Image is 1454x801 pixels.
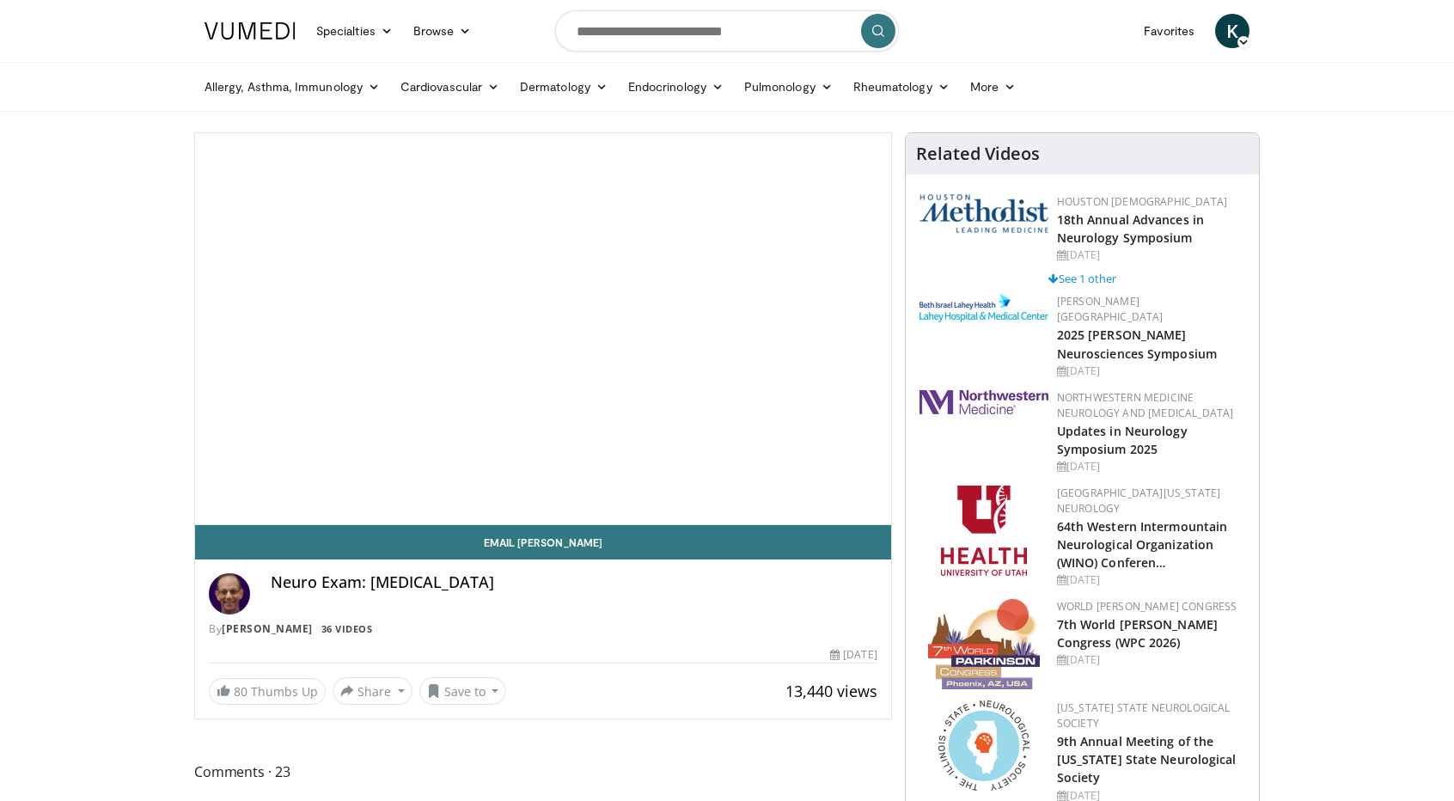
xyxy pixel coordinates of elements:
a: Endocrinology [618,70,734,104]
img: Avatar [209,573,250,615]
a: 2025 [PERSON_NAME] Neurosciences Symposium [1057,327,1217,361]
a: [PERSON_NAME] [222,621,313,636]
h4: Related Videos [916,144,1040,164]
video-js: Video Player [195,133,891,525]
a: Pulmonology [734,70,843,104]
img: f6362829-b0a3-407d-a044-59546adfd345.png.150x105_q85_autocrop_double_scale_upscale_version-0.2.png [941,486,1027,576]
a: Browse [403,14,482,48]
a: Updates in Neurology Symposium 2025 [1057,423,1188,457]
a: 18th Annual Advances in Neurology Symposium [1057,211,1204,246]
a: Cardiovascular [390,70,510,104]
a: 64th Western Intermountain Neurological Organization (WINO) Conferen… [1057,518,1228,571]
a: 80 Thumbs Up [209,678,326,705]
span: 13,440 views [785,681,877,701]
div: By [209,621,877,637]
a: 36 Videos [315,622,378,637]
a: Email [PERSON_NAME] [195,525,891,559]
button: Share [333,677,412,705]
a: [PERSON_NAME][GEOGRAPHIC_DATA] [1057,294,1164,324]
a: Dermatology [510,70,618,104]
a: Allergy, Asthma, Immunology [194,70,390,104]
div: [DATE] [830,647,877,663]
a: Northwestern Medicine Neurology and [MEDICAL_DATA] [1057,390,1234,420]
div: [DATE] [1057,364,1245,379]
a: Houston [DEMOGRAPHIC_DATA] [1057,194,1227,209]
h4: Neuro Exam: [MEDICAL_DATA] [271,573,877,592]
a: [GEOGRAPHIC_DATA][US_STATE] Neurology [1057,486,1221,516]
img: 16fe1da8-a9a0-4f15-bd45-1dd1acf19c34.png.150x105_q85_autocrop_double_scale_upscale_version-0.2.png [928,599,1040,689]
img: 2a462fb6-9365-492a-ac79-3166a6f924d8.png.150x105_q85_autocrop_double_scale_upscale_version-0.2.jpg [919,390,1048,414]
a: World [PERSON_NAME] Congress [1057,599,1237,614]
img: 71a8b48c-8850-4916-bbdd-e2f3ccf11ef9.png.150x105_q85_autocrop_double_scale_upscale_version-0.2.png [938,700,1029,791]
button: Save to [419,677,507,705]
a: Favorites [1133,14,1205,48]
div: [DATE] [1057,459,1245,474]
img: e7977282-282c-4444-820d-7cc2733560fd.jpg.150x105_q85_autocrop_double_scale_upscale_version-0.2.jpg [919,294,1048,322]
a: More [960,70,1026,104]
a: See 1 other [1048,271,1116,286]
img: VuMedi Logo [205,22,296,40]
span: 80 [234,683,247,700]
div: [DATE] [1057,248,1245,263]
input: Search topics, interventions [555,10,899,52]
a: 9th Annual Meeting of the [US_STATE] State Neurological Society [1057,733,1237,786]
a: Specialties [306,14,403,48]
a: Rheumatology [843,70,960,104]
a: [US_STATE] State Neurological Society [1057,700,1231,731]
a: K [1215,14,1249,48]
span: Comments 23 [194,761,892,783]
div: [DATE] [1057,652,1245,668]
img: 5e4488cc-e109-4a4e-9fd9-73bb9237ee91.png.150x105_q85_autocrop_double_scale_upscale_version-0.2.png [919,194,1048,233]
div: [DATE] [1057,572,1245,588]
a: 7th World [PERSON_NAME] Congress (WPC 2026) [1057,616,1218,651]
